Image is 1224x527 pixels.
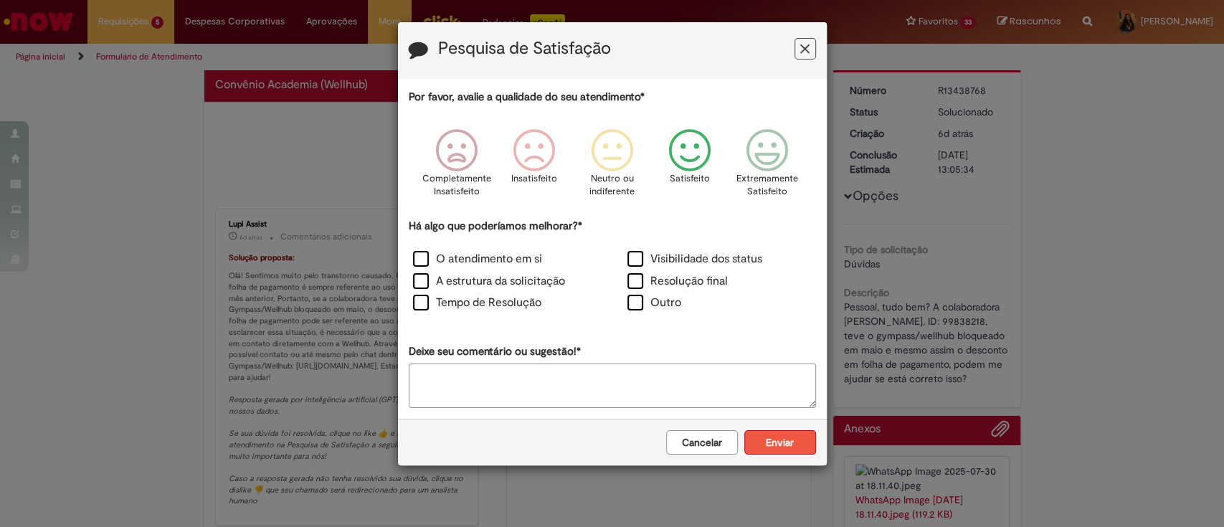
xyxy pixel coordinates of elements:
[413,273,565,290] label: A estrutura da solicitação
[627,273,728,290] label: Resolução final
[653,118,726,217] div: Satisfeito
[586,172,637,199] p: Neutro ou indiferente
[575,118,648,217] div: Neutro ou indiferente
[736,172,798,199] p: Extremamente Satisfeito
[498,118,571,217] div: Insatisfeito
[409,90,645,105] label: Por favor, avalie a qualidade do seu atendimento*
[422,172,491,199] p: Completamente Insatisfeito
[413,251,542,267] label: O atendimento em si
[420,118,493,217] div: Completamente Insatisfeito
[413,295,541,311] label: Tempo de Resolução
[409,344,581,359] label: Deixe seu comentário ou sugestão!*
[670,172,710,186] p: Satisfeito
[627,295,681,311] label: Outro
[511,172,557,186] p: Insatisfeito
[438,39,611,58] label: Pesquisa de Satisfação
[627,251,762,267] label: Visibilidade dos status
[731,118,804,217] div: Extremamente Satisfeito
[744,430,816,455] button: Enviar
[409,219,816,315] div: Há algo que poderíamos melhorar?*
[666,430,738,455] button: Cancelar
